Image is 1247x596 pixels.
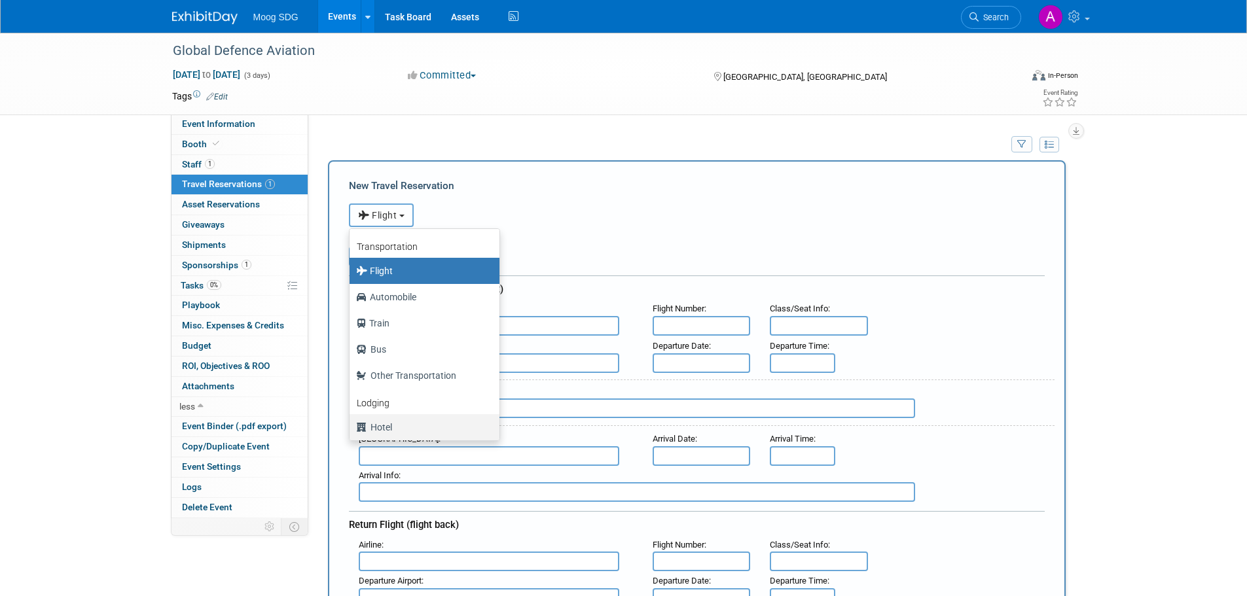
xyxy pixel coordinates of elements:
[182,118,255,129] span: Event Information
[172,69,241,80] span: [DATE] [DATE]
[182,381,234,391] span: Attachments
[770,304,828,313] span: Class/Seat Info
[182,239,226,250] span: Shipments
[358,210,397,220] span: Flight
[944,68,1079,88] div: Event Format
[770,576,829,586] small: :
[979,12,1009,22] span: Search
[182,260,251,270] span: Sponsorships
[356,313,486,334] label: Train
[172,457,308,477] a: Event Settings
[359,576,422,586] span: Departure Airport
[182,219,225,230] span: Giveaways
[653,540,706,550] small: :
[653,434,697,444] small: :
[182,159,215,169] span: Staff
[172,135,308,154] a: Booth
[359,540,382,550] span: Airline
[770,341,829,351] small: :
[172,256,308,275] a: Sponsorships1
[356,260,486,281] label: Flight
[172,11,238,24] img: ExhibitDay
[350,232,499,258] a: Transportation
[182,421,287,431] span: Event Binder (.pdf export)
[172,175,308,194] a: Travel Reservations1
[182,502,232,512] span: Delete Event
[653,341,711,351] small: :
[242,260,251,270] span: 1
[265,179,275,189] span: 1
[259,518,281,535] td: Personalize Event Tab Strip
[181,280,221,290] span: Tasks
[356,339,486,360] label: Bus
[356,417,486,438] label: Hotel
[403,69,481,82] button: Committed
[253,12,298,22] span: Moog SDG
[172,296,308,315] a: Playbook
[1017,141,1026,149] i: Filter by Traveler
[770,304,830,313] small: :
[770,540,828,550] span: Class/Seat Info
[182,340,211,351] span: Budget
[179,401,195,412] span: less
[1038,5,1063,29] img: ALYSSA Szal
[359,576,424,586] small: :
[182,360,270,371] span: ROI, Objectives & ROO
[168,39,1002,63] div: Global Defence Aviation
[172,316,308,336] a: Misc. Expenses & Credits
[172,276,308,296] a: Tasks0%
[243,71,270,80] span: (3 days)
[1032,70,1045,80] img: Format-Inperson.png
[182,320,284,330] span: Misc. Expenses & Credits
[653,341,709,351] span: Departure Date
[349,227,1045,247] div: Booking Confirmation Number:
[356,287,486,307] label: Automobile
[172,336,308,356] a: Budget
[653,576,711,586] small: :
[653,304,704,313] span: Flight Number
[349,519,459,531] span: Return Flight (flight back)
[172,498,308,517] a: Delete Event
[205,159,215,169] span: 1
[213,140,219,147] i: Booth reservation complete
[770,434,816,444] small: :
[207,280,221,290] span: 0%
[723,72,887,82] span: [GEOGRAPHIC_DATA], [GEOGRAPHIC_DATA]
[172,397,308,417] a: less
[172,377,308,396] a: Attachments
[357,398,389,408] b: Lodging
[359,470,399,480] span: Arrival Info
[349,179,1045,193] div: New Travel Reservation
[770,341,827,351] span: Departure Time
[200,69,213,80] span: to
[172,90,228,103] td: Tags
[7,5,677,19] body: Rich Text Area. Press ALT-0 for help.
[356,365,486,386] label: Other Transportation
[350,389,499,414] a: Lodging
[653,576,709,586] span: Departure Date
[770,576,827,586] span: Departure Time
[653,434,695,444] span: Arrival Date
[172,195,308,215] a: Asset Reservations
[172,114,308,134] a: Event Information
[359,470,401,480] small: :
[172,155,308,175] a: Staff1
[1047,71,1078,80] div: In-Person
[182,482,202,492] span: Logs
[182,461,241,472] span: Event Settings
[172,357,308,376] a: ROI, Objectives & ROO
[349,203,414,227] button: Flight
[182,139,222,149] span: Booth
[653,304,706,313] small: :
[1042,90,1077,96] div: Event Rating
[206,92,228,101] a: Edit
[172,236,308,255] a: Shipments
[770,540,830,550] small: :
[770,434,814,444] span: Arrival Time
[653,540,704,550] span: Flight Number
[357,241,418,252] b: Transportation
[359,540,384,550] small: :
[182,441,270,451] span: Copy/Duplicate Event
[961,6,1021,29] a: Search
[172,215,308,235] a: Giveaways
